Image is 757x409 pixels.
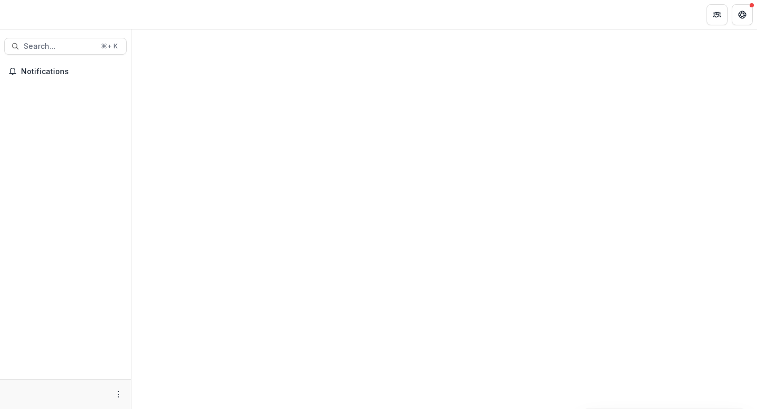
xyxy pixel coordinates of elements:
nav: breadcrumb [136,7,180,22]
span: Notifications [21,67,122,76]
button: Partners [707,4,728,25]
button: Get Help [732,4,753,25]
button: More [112,388,125,401]
div: ⌘ + K [99,40,120,52]
span: Search... [24,42,95,51]
button: Notifications [4,63,127,80]
button: Search... [4,38,127,55]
